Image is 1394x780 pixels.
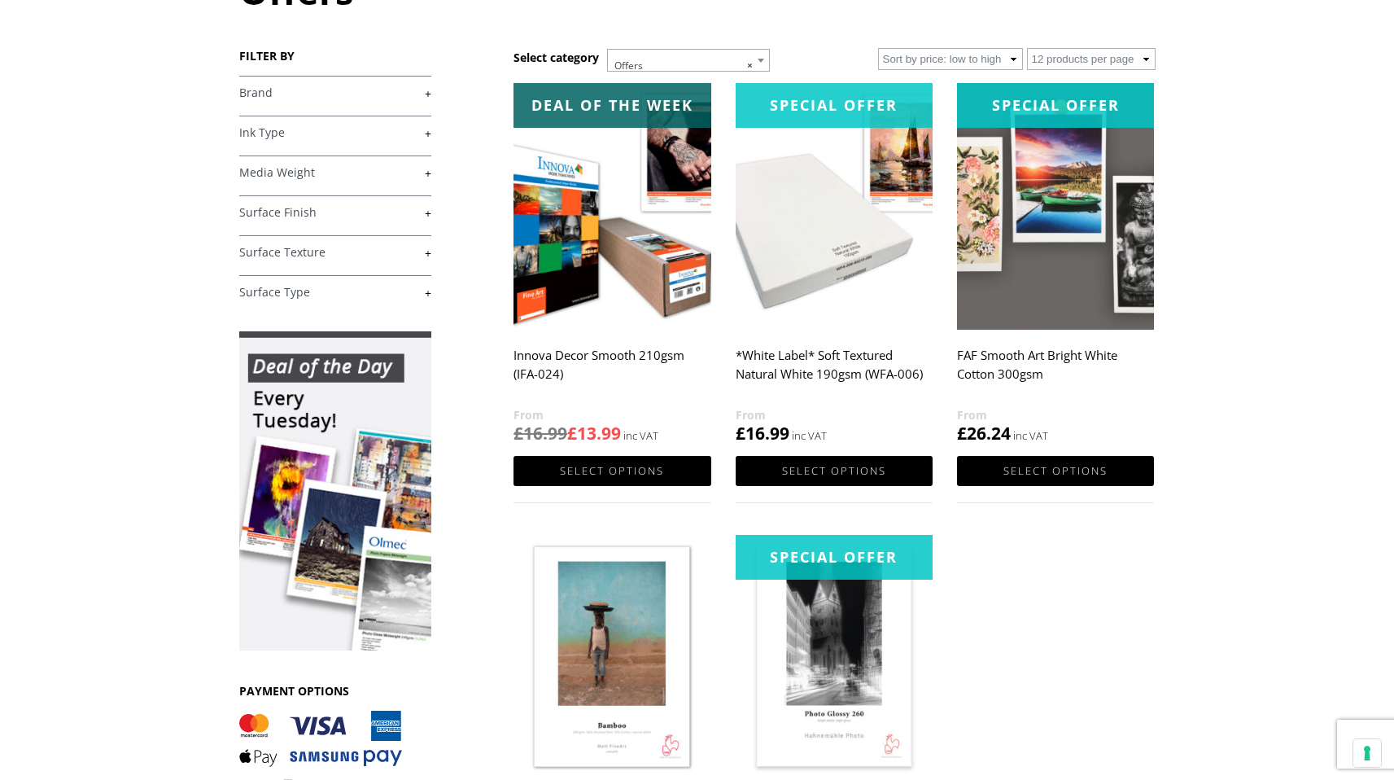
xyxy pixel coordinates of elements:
[957,83,1154,128] div: Special Offer
[513,83,710,330] img: Innova Decor Smooth 210gsm (IFA-024)
[608,50,769,82] span: Offers
[736,83,933,330] img: *White Label* Soft Textured Natural White 190gsm (WFA-006)
[239,205,431,221] a: +
[957,422,967,445] span: £
[957,83,1154,330] img: FAF Smooth Art Bright White Cotton 300gsm
[239,683,431,699] h3: PAYMENT OPTIONS
[513,50,599,65] h3: Select category
[567,422,621,445] bdi: 13.99
[239,285,431,300] a: +
[239,235,431,268] h4: Surface Texture
[878,48,1023,70] select: Shop order
[513,456,710,486] a: Select options for “Innova Decor Smooth 210gsm (IFA-024)”
[736,456,933,486] a: Select options for “*White Label* Soft Textured Natural White 190gsm (WFA-006)”
[736,83,933,128] div: Special Offer
[1353,739,1381,767] button: Your consent preferences for tracking technologies
[567,422,577,445] span: £
[957,422,1011,445] bdi: 26.24
[239,165,431,181] a: +
[957,340,1154,405] h2: FAF Smooth Art Bright White Cotton 300gsm
[736,340,933,405] h2: *White Label* Soft Textured Natural White 190gsm (WFA-006)
[239,76,431,108] h4: Brand
[747,55,753,77] span: ×
[239,85,431,101] a: +
[736,422,789,445] bdi: 16.99
[607,49,770,72] span: Offers
[736,83,933,445] a: Special Offer*White Label* Soft Textured Natural White 190gsm (WFA-006) £16.99
[513,422,567,445] bdi: 16.99
[513,83,710,445] a: Deal of the week Innova Decor Smooth 210gsm (IFA-024) £16.99£13.99
[513,340,710,405] h2: Innova Decor Smooth 210gsm (IFA-024)
[957,456,1154,486] a: Select options for “FAF Smooth Art Bright White Cotton 300gsm”
[957,83,1154,445] a: Special OfferFAF Smooth Art Bright White Cotton 300gsm £26.24
[239,275,431,308] h4: Surface Type
[513,422,523,445] span: £
[736,422,745,445] span: £
[239,116,431,148] h4: Ink Type
[513,83,710,128] div: Deal of the week
[239,245,431,261] a: +
[239,125,431,141] a: +
[239,331,431,651] img: promo
[239,156,431,188] h4: Media Weight
[239,195,431,228] h4: Surface Finish
[239,48,431,64] h3: FILTER BY
[736,535,933,580] div: Special Offer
